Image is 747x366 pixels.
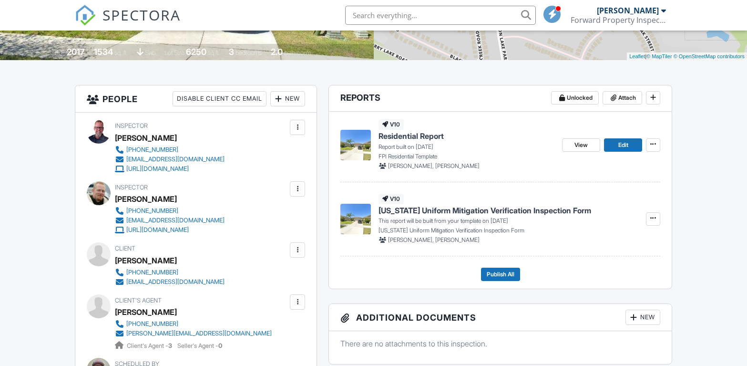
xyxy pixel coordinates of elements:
[115,268,225,277] a: [PHONE_NUMBER]
[674,53,745,59] a: © OpenStreetMap contributors
[177,342,222,349] span: Seller's Agent -
[270,91,305,106] div: New
[75,13,181,33] a: SPECTORA
[168,342,172,349] strong: 3
[271,47,283,57] div: 2.0
[340,338,660,349] p: There are no attachments to this inspection.
[114,49,128,56] span: sq. ft.
[115,131,177,145] div: [PERSON_NAME]
[571,15,666,25] div: Forward Property Inspections
[75,85,317,113] h3: People
[126,217,225,224] div: [EMAIL_ADDRESS][DOMAIN_NAME]
[67,47,85,57] div: 2017
[164,49,184,56] span: Lot Size
[126,320,178,328] div: [PHONE_NUMBER]
[345,6,536,25] input: Search everything...
[94,47,113,57] div: 1534
[235,49,262,56] span: bedrooms
[126,207,178,215] div: [PHONE_NUMBER]
[629,53,645,59] a: Leaflet
[646,53,672,59] a: © MapTiler
[115,297,162,304] span: Client's Agent
[284,49,311,56] span: bathrooms
[208,49,220,56] span: sq.ft.
[186,47,206,57] div: 6250
[75,5,96,26] img: The Best Home Inspection Software - Spectora
[127,342,174,349] span: Client's Agent -
[145,49,155,56] span: slab
[102,5,181,25] span: SPECTORA
[126,146,178,154] div: [PHONE_NUMBER]
[115,216,225,225] a: [EMAIL_ADDRESS][DOMAIN_NAME]
[115,122,148,129] span: Inspector
[115,206,225,216] a: [PHONE_NUMBER]
[229,47,234,57] div: 3
[115,253,177,268] div: [PERSON_NAME]
[115,145,225,155] a: [PHONE_NUMBER]
[115,164,225,174] a: [URL][DOMAIN_NAME]
[126,278,225,286] div: [EMAIL_ADDRESS][DOMAIN_NAME]
[115,329,272,338] a: [PERSON_NAME][EMAIL_ADDRESS][DOMAIN_NAME]
[115,277,225,287] a: [EMAIL_ADDRESS][DOMAIN_NAME]
[115,155,225,164] a: [EMAIL_ADDRESS][DOMAIN_NAME]
[625,310,660,325] div: New
[115,184,148,191] span: Inspector
[115,192,177,206] div: [PERSON_NAME]
[627,52,747,61] div: |
[126,330,272,337] div: [PERSON_NAME][EMAIL_ADDRESS][DOMAIN_NAME]
[126,269,178,276] div: [PHONE_NUMBER]
[55,49,65,56] span: Built
[115,245,135,252] span: Client
[218,342,222,349] strong: 0
[115,305,177,319] div: [PERSON_NAME]
[115,319,272,329] a: [PHONE_NUMBER]
[173,91,266,106] div: Disable Client CC Email
[126,165,189,173] div: [URL][DOMAIN_NAME]
[115,225,225,235] a: [URL][DOMAIN_NAME]
[126,156,225,163] div: [EMAIL_ADDRESS][DOMAIN_NAME]
[597,6,659,15] div: [PERSON_NAME]
[126,226,189,234] div: [URL][DOMAIN_NAME]
[329,304,672,331] h3: Additional Documents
